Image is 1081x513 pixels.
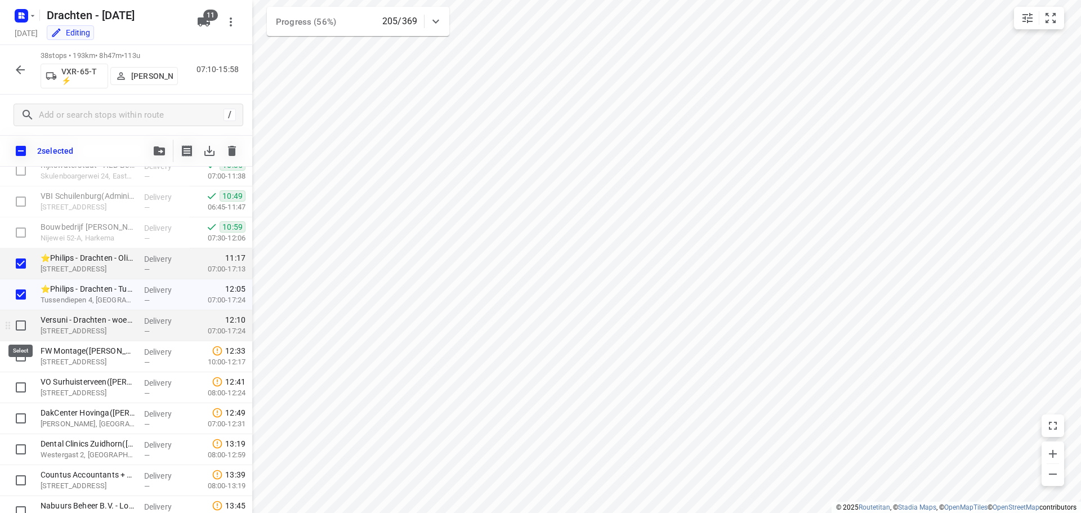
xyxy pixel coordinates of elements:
[37,146,73,155] p: 2 selected
[51,27,90,38] div: You are currently in edit mode.
[144,439,186,450] p: Delivery
[382,15,417,28] p: 205/369
[10,26,42,39] h5: [DATE]
[41,480,135,492] p: [STREET_ADDRESS]
[10,407,32,430] span: Select
[203,10,218,21] span: 11
[1014,7,1064,29] div: small contained button group
[206,221,217,233] svg: Done
[144,284,186,296] p: Delivery
[176,140,198,162] button: Print shipping labels
[225,283,245,295] span: 12:05
[898,503,936,511] a: Stadia Maps
[41,356,135,368] p: De Sperwer 10, Surhuisterveen
[41,438,135,449] p: Dental Clinics Zuidhorn(Sophia Tadema)
[144,377,186,389] p: Delivery
[212,345,223,356] svg: Late
[190,295,245,306] p: 07:00-17:24
[41,233,135,244] p: Nijewei 52-A, Harkema
[225,469,245,480] span: 13:39
[193,11,215,33] button: 11
[61,67,103,85] p: VXR-65-T ⚡
[41,264,135,275] p: Oliemolenstraat 5, Drachten
[212,500,223,511] svg: Late
[225,438,245,449] span: 13:19
[122,51,124,60] span: •
[10,221,32,244] span: Select
[276,17,336,27] span: Progress (56%)
[212,469,223,480] svg: Late
[144,191,186,203] p: Delivery
[41,64,108,88] button: VXR-65-T ⚡
[1016,7,1039,29] button: Map settings
[993,503,1039,511] a: OpenStreetMap
[41,449,135,461] p: Westergast 2, [GEOGRAPHIC_DATA]
[144,501,186,512] p: Delivery
[144,253,186,265] p: Delivery
[42,6,188,24] h5: Drachten - Wednesday
[225,500,245,511] span: 13:45
[10,252,32,275] span: Select
[144,482,150,490] span: —
[212,438,223,449] svg: Late
[225,407,245,418] span: 12:49
[190,449,245,461] p: 08:00-12:59
[41,202,135,213] p: Industrieweg 7, Eastermar
[10,159,32,182] span: Select
[41,387,135,399] p: Langelaan 18, Surhuisterveen
[1039,7,1062,29] button: Fit zoom
[144,172,150,181] span: —
[41,252,135,264] p: ⭐Philips - Drachten - Oliemolenstraat(Sara Bohnen)
[859,503,890,511] a: Routetitan
[225,314,245,325] span: 12:10
[144,346,186,358] p: Delivery
[144,451,150,460] span: —
[41,295,135,306] p: Tussendiepen 4, [GEOGRAPHIC_DATA]
[41,469,135,480] p: Countus Accountants + Adviseurs B.V.(Maaike Koops)
[41,314,135,325] p: Versuni - Drachten - woensdaglevering(Yvonne Boomsma)
[190,387,245,399] p: 08:00-12:24
[10,376,32,399] span: Select
[190,480,245,492] p: 08:00-13:19
[41,418,135,430] p: De Lauwers, Surhuisterveen
[190,202,245,213] p: 06:45-11:47
[190,356,245,368] p: 10:00-12:17
[220,11,242,33] button: More
[225,252,245,264] span: 11:17
[212,376,223,387] svg: Late
[196,64,243,75] p: 07:10-15:58
[144,327,150,336] span: —
[221,140,243,162] span: Delete stops
[41,221,135,233] p: Bouwbedrijf [PERSON_NAME](Bouwbedrijf [PERSON_NAME][GEOGRAPHIC_DATA])
[836,503,1076,511] li: © 2025 , © , © © contributors
[41,345,135,356] p: FW Montage(Fokke van der Veen)
[190,418,245,430] p: 07:00-12:31
[267,7,449,36] div: Progress (56%)205/369
[10,469,32,492] span: Select
[212,407,223,418] svg: Late
[220,221,245,233] span: 10:59
[190,264,245,275] p: 07:00-17:13
[198,140,221,162] span: Download stops
[41,51,178,61] p: 38 stops • 193km • 8h47m
[10,190,32,213] span: Select
[41,190,135,202] p: VBI Schuilenburg(Administratie)
[41,500,135,511] p: Nabuurs Beheer B.V. - Locatie Leek - 421120-2027-30025(Joris Post)
[144,420,150,429] span: —
[144,160,186,172] p: Delivery
[39,106,224,124] input: Add or search stops within route
[41,283,135,295] p: ⭐Philips - Drachten - Tussendiepen 4(Sara Bohnen)
[225,376,245,387] span: 12:41
[10,283,32,306] span: Select
[131,72,173,81] p: [PERSON_NAME]
[224,109,236,121] div: /
[190,233,245,244] p: 07:30-12:06
[144,470,186,481] p: Delivery
[190,171,245,182] p: 07:00-11:38
[944,503,988,511] a: OpenMapTiles
[10,438,32,461] span: Select
[144,389,150,398] span: —
[41,407,135,418] p: DakCenter Hovinga(Henk-Peter Bethlehem)
[41,325,135,337] p: Tussendiepen 4a, Drachten
[144,408,186,420] p: Delivery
